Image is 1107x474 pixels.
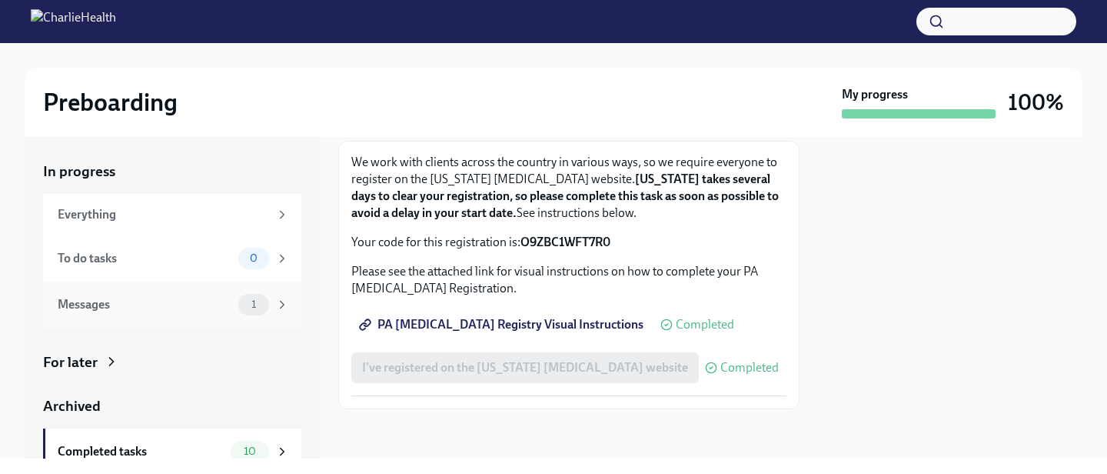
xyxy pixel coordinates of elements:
[242,299,265,310] span: 1
[58,443,224,460] div: Completed tasks
[351,309,654,340] a: PA [MEDICAL_DATA] Registry Visual Instructions
[58,206,269,223] div: Everything
[43,396,301,416] a: Archived
[43,282,301,328] a: Messages1
[351,263,786,297] p: Please see the attached link for visual instructions on how to complete your PA [MEDICAL_DATA] Re...
[351,234,786,251] p: Your code for this registration is:
[31,9,116,34] img: CharlieHealth
[351,154,786,222] p: We work with clients across the country in various ways, so we require everyone to register on th...
[362,317,643,332] span: PA [MEDICAL_DATA] Registry Visual Instructions
[58,250,232,267] div: To do tasks
[43,352,98,372] div: For later
[234,446,265,457] span: 10
[43,162,301,182] a: In progress
[520,235,610,249] strong: O9ZBC1WFT7R0
[43,87,178,118] h2: Preboarding
[351,172,779,220] strong: [US_STATE] takes several days to clear your registration, so please complete this task as soon as...
[241,252,267,264] span: 0
[43,194,301,235] a: Everything
[58,296,232,313] div: Messages
[43,352,301,372] a: For later
[720,362,779,374] span: Completed
[842,86,908,103] strong: My progress
[43,235,301,282] a: To do tasks0
[1008,88,1064,116] h3: 100%
[676,319,734,331] span: Completed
